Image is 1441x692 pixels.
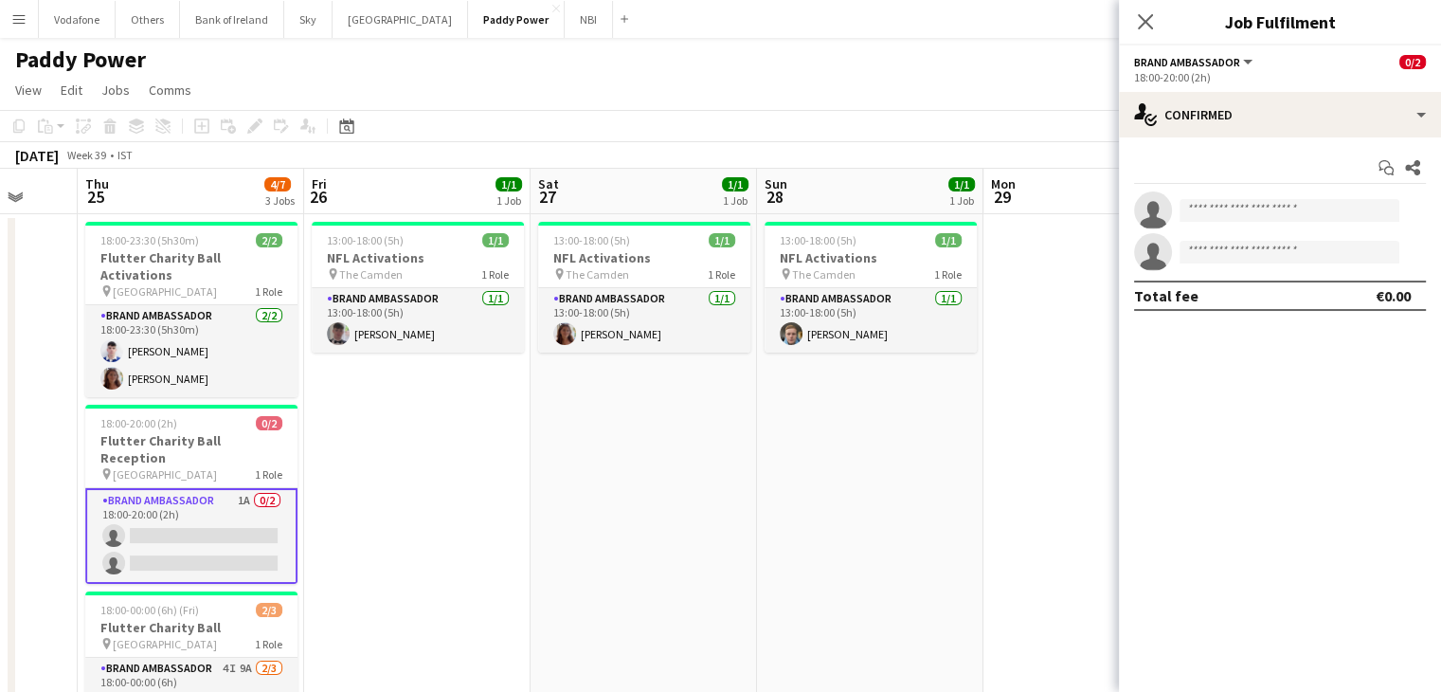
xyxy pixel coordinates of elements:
div: Confirmed [1119,92,1441,137]
app-card-role: Brand Ambassador1/113:00-18:00 (5h)[PERSON_NAME] [312,288,524,353]
div: 1 Job [949,193,974,208]
span: 0/2 [256,416,282,430]
button: Others [116,1,180,38]
button: Bank of Ireland [180,1,284,38]
span: 27 [535,186,559,208]
app-card-role: Brand Ambassador2/218:00-23:30 (5h30m)[PERSON_NAME][PERSON_NAME] [85,305,297,397]
span: 1 Role [708,267,735,282]
div: IST [117,148,133,162]
span: 0/2 [1399,55,1426,69]
h3: Job Fulfilment [1119,9,1441,34]
span: Comms [149,82,191,99]
span: The Camden [792,267,856,282]
span: [GEOGRAPHIC_DATA] [113,467,217,482]
app-card-role: Brand Ambassador1A0/218:00-20:00 (2h) [85,488,297,584]
div: 1 Job [723,193,748,208]
button: Paddy Power [468,1,565,38]
button: Vodafone [39,1,116,38]
div: 3 Jobs [265,193,295,208]
h3: Flutter Charity Ball Reception [85,432,297,466]
span: Edit [61,82,82,99]
app-card-role: Brand Ambassador1/113:00-18:00 (5h)[PERSON_NAME] [538,288,750,353]
span: Sat [538,175,559,192]
button: [GEOGRAPHIC_DATA] [333,1,468,38]
div: 1 Job [496,193,521,208]
div: Total fee [1134,286,1198,305]
span: 28 [762,186,787,208]
span: 1 Role [255,467,282,482]
span: 4/7 [264,177,291,191]
app-job-card: 13:00-18:00 (5h)1/1NFL Activations The Camden1 RoleBrand Ambassador1/113:00-18:00 (5h)[PERSON_NAME] [538,222,750,353]
h3: Flutter Charity Ball [85,619,297,636]
a: View [8,78,49,102]
span: The Camden [339,267,403,282]
app-card-role: Brand Ambassador1/113:00-18:00 (5h)[PERSON_NAME] [765,288,977,353]
button: NBI [565,1,613,38]
h3: NFL Activations [538,249,750,266]
span: 26 [309,186,327,208]
span: Sun [765,175,787,192]
span: 1/1 [482,233,509,247]
span: 1 Role [255,284,282,299]
span: 25 [82,186,109,208]
span: 2/3 [256,603,282,617]
span: 13:00-18:00 (5h) [780,233,856,247]
h3: NFL Activations [765,249,977,266]
span: 18:00-20:00 (2h) [100,416,177,430]
span: [GEOGRAPHIC_DATA] [113,637,217,651]
span: The Camden [566,267,629,282]
h3: Flutter Charity Ball Activations [85,249,297,283]
span: 1 Role [481,267,509,282]
span: Mon [991,175,1016,192]
span: 13:00-18:00 (5h) [553,233,630,247]
button: Sky [284,1,333,38]
div: [DATE] [15,146,59,165]
app-job-card: 13:00-18:00 (5h)1/1NFL Activations The Camden1 RoleBrand Ambassador1/113:00-18:00 (5h)[PERSON_NAME] [765,222,977,353]
span: 2/2 [256,233,282,247]
h3: NFL Activations [312,249,524,266]
span: 1/1 [722,177,748,191]
a: Comms [141,78,199,102]
button: Brand Ambassador [1134,55,1255,69]
span: 29 [988,186,1016,208]
span: 1/1 [495,177,522,191]
span: 1 Role [255,637,282,651]
span: Fri [312,175,327,192]
h1: Paddy Power [15,46,146,74]
span: [GEOGRAPHIC_DATA] [113,284,217,299]
span: 18:00-00:00 (6h) (Fri) [100,603,199,617]
span: 1 Role [934,267,962,282]
span: 1/1 [935,233,962,247]
span: 13:00-18:00 (5h) [327,233,404,247]
span: 18:00-23:30 (5h30m) [100,233,199,247]
div: €0.00 [1376,286,1411,305]
div: 18:00-20:00 (2h) [1134,70,1426,84]
a: Jobs [94,78,137,102]
app-job-card: 18:00-23:30 (5h30m)2/2Flutter Charity Ball Activations [GEOGRAPHIC_DATA]1 RoleBrand Ambassador2/2... [85,222,297,397]
app-job-card: 13:00-18:00 (5h)1/1NFL Activations The Camden1 RoleBrand Ambassador1/113:00-18:00 (5h)[PERSON_NAME] [312,222,524,353]
span: Week 39 [63,148,110,162]
span: 1/1 [948,177,975,191]
a: Edit [53,78,90,102]
app-job-card: 18:00-20:00 (2h)0/2Flutter Charity Ball Reception [GEOGRAPHIC_DATA]1 RoleBrand Ambassador1A0/218:... [85,405,297,584]
span: View [15,82,42,99]
span: 1/1 [709,233,735,247]
span: Jobs [101,82,130,99]
span: Thu [85,175,109,192]
span: Brand Ambassador [1134,55,1240,69]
